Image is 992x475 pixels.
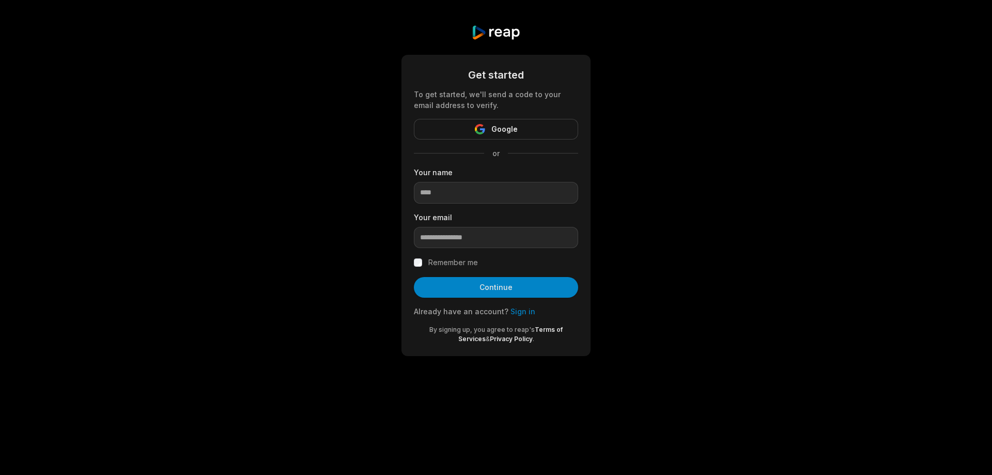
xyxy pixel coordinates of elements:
span: or [484,148,508,159]
span: Google [491,123,518,135]
span: Already have an account? [414,307,508,316]
span: . [533,335,534,343]
span: By signing up, you agree to reap's [429,326,535,333]
label: Remember me [428,256,478,269]
button: Continue [414,277,578,298]
span: & [486,335,490,343]
div: Get started [414,67,578,83]
button: Google [414,119,578,140]
div: To get started, we'll send a code to your email address to verify. [414,89,578,111]
a: Privacy Policy [490,335,533,343]
img: reap [471,25,520,40]
label: Your name [414,167,578,178]
a: Sign in [510,307,535,316]
label: Your email [414,212,578,223]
